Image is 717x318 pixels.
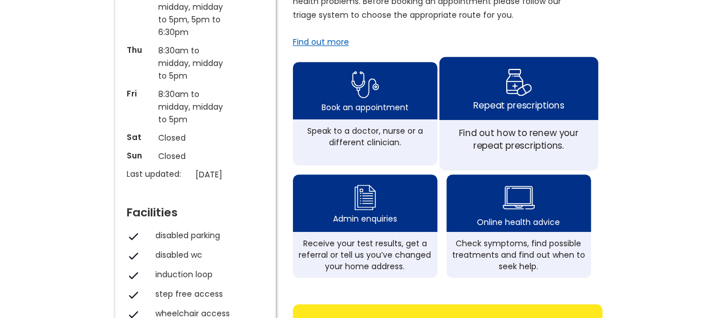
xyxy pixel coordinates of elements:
p: Closed [158,131,233,144]
div: Repeat prescriptions [473,99,563,111]
div: Speak to a doctor, nurse or a different clinician. [299,125,432,148]
img: repeat prescription icon [505,65,532,98]
div: disabled wc [155,249,258,261]
a: repeat prescription iconRepeat prescriptionsFind out how to renew your repeat prescriptions. [439,57,598,170]
div: Online health advice [477,216,560,228]
a: book appointment icon Book an appointmentSpeak to a doctor, nurse or a different clinician. [293,62,437,165]
img: admin enquiry icon [352,182,378,213]
p: Fri [127,88,152,99]
div: Check symptoms, find possible treatments and find out when to seek help. [452,238,585,272]
div: Find out how to renew your repeat prescriptions. [445,126,591,152]
p: Sat [127,131,152,143]
p: Thu [127,44,152,56]
a: Find out more [293,36,349,48]
div: induction loop [155,269,258,280]
p: Closed [158,150,233,162]
p: 8:30am to midday, midday to 5pm [158,88,233,126]
p: Last updated: [127,168,190,180]
p: [DATE] [195,168,270,181]
div: Receive your test results, get a referral or tell us you’ve changed your home address. [299,238,432,272]
p: Sun [127,150,152,161]
div: Facilities [127,201,264,218]
a: admin enquiry iconAdmin enquiriesReceive your test results, get a referral or tell us you’ve chan... [293,174,437,278]
img: health advice icon [503,179,535,216]
div: Admin enquiries [333,213,397,224]
a: health advice iconOnline health adviceCheck symptoms, find possible treatments and find out when ... [446,174,591,278]
img: book appointment icon [351,68,379,102]
p: 8:30am to midday, midday to 5pm [158,44,233,82]
div: disabled parking [155,230,258,241]
div: Book an appointment [322,102,409,113]
div: step free access [155,288,258,300]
